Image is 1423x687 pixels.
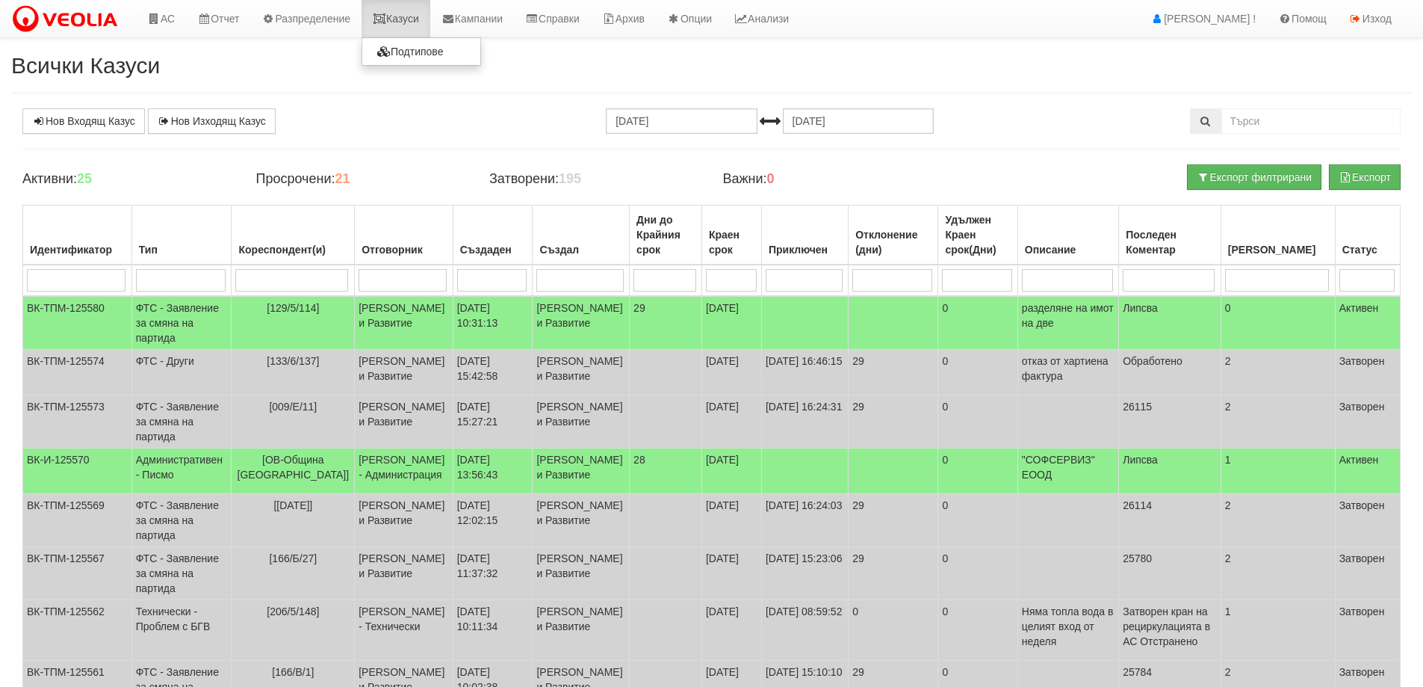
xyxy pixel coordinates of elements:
th: Създаден: No sort applied, activate to apply an ascending sort [453,206,533,265]
td: [DATE] 16:24:31 [761,395,848,449]
td: [PERSON_NAME] и Развитие [533,600,630,661]
td: ФТС - Заявление за смяна на партида [131,547,232,600]
td: [DATE] [701,600,761,661]
td: 0 [938,296,1017,350]
div: Идентификатор [27,239,128,260]
th: Удължен Краен срок(Дни): No sort applied, activate to apply an ascending sort [938,206,1017,265]
td: ВК-ТПМ-125573 [23,395,132,449]
td: [DATE] 15:42:58 [453,350,533,395]
a: Нов Входящ Казус [22,108,145,134]
td: Затворен [1335,494,1400,547]
span: [166/Б/27] [269,552,317,564]
td: [DATE] 11:37:32 [453,547,533,600]
td: ВК-И-125570 [23,449,132,494]
span: 26114 [1123,499,1152,511]
td: 29 [849,547,938,600]
span: 28 [633,454,645,466]
h4: Просрочени: [255,172,466,187]
div: Краен срок [706,224,757,260]
td: 29 [849,494,938,547]
th: Брой Файлове: No sort applied, activate to apply an ascending sort [1221,206,1335,265]
div: Удължен Краен срок(Дни) [942,209,1013,260]
div: Описание [1022,239,1114,260]
td: ФТС - Заявление за смяна на партида [131,395,232,449]
p: Няма топла вода в целият вход от неделя [1022,604,1114,649]
td: ВК-ТПМ-125569 [23,494,132,547]
td: [DATE] [701,350,761,395]
b: 25 [77,171,92,186]
td: [DATE] 10:31:13 [453,296,533,350]
th: Описание: No sort applied, activate to apply an ascending sort [1017,206,1118,265]
a: Нов Изходящ Казус [148,108,276,134]
td: 1 [1221,600,1335,661]
span: 25780 [1123,552,1152,564]
th: Последен Коментар: No sort applied, activate to apply an ascending sort [1119,206,1221,265]
span: [206/5/148] [267,606,319,617]
td: [PERSON_NAME] и Развитие [533,449,630,494]
span: Затворен кран на рециркулацията в АС Отстранено [1123,606,1210,647]
th: Приключен: No sort applied, activate to apply an ascending sort [761,206,848,265]
td: [PERSON_NAME] и Развитие [533,350,630,395]
td: ВК-ТПМ-125562 [23,600,132,661]
div: Статус [1339,239,1396,260]
span: Липсва [1123,454,1158,466]
td: [PERSON_NAME] и Развитие [355,296,453,350]
td: 0 [849,600,938,661]
p: разделяне на имот на две [1022,301,1114,330]
td: 2 [1221,395,1335,449]
th: Дни до Крайния срок: No sort applied, activate to apply an ascending sort [630,206,702,265]
a: Подтипове [362,42,480,61]
div: Създал [536,239,625,260]
h4: Важни: [722,172,933,187]
td: Затворен [1335,600,1400,661]
div: Отговорник [359,239,449,260]
div: Кореспондент(и) [235,239,350,260]
td: ВК-ТПМ-125567 [23,547,132,600]
td: Административен - Писмо [131,449,232,494]
h2: Всички Казуси [11,53,1412,78]
td: Активен [1335,449,1400,494]
td: ФТС - Заявление за смяна на партида [131,494,232,547]
span: [133/6/137] [267,355,319,367]
span: [ОВ-Община [GEOGRAPHIC_DATA]] [238,454,350,481]
button: Експорт филтрирани [1187,164,1321,190]
button: Експорт [1329,164,1401,190]
span: Липсва [1123,302,1158,314]
td: [DATE] 12:02:15 [453,494,533,547]
td: Технически - Проблем с БГВ [131,600,232,661]
td: [PERSON_NAME] - Технически [355,600,453,661]
th: Отговорник: No sort applied, activate to apply an ascending sort [355,206,453,265]
td: Активен [1335,296,1400,350]
input: Търсене по Идентификатор, Бл/Вх/Ап, Тип, Описание, Моб. Номер, Имейл, Файл, Коментар, [1221,108,1401,134]
td: 0 [938,350,1017,395]
td: 0 [1221,296,1335,350]
h4: Затворени: [489,172,700,187]
th: Тип: No sort applied, activate to apply an ascending sort [131,206,232,265]
td: [PERSON_NAME] и Развитие [533,547,630,600]
td: [DATE] [701,494,761,547]
span: [129/5/114] [267,302,319,314]
td: [PERSON_NAME] и Развитие [355,350,453,395]
td: [DATE] 10:11:34 [453,600,533,661]
th: Краен срок: No sort applied, activate to apply an ascending sort [701,206,761,265]
td: Затворен [1335,547,1400,600]
td: Затворен [1335,350,1400,395]
b: 195 [559,171,581,186]
td: 0 [938,494,1017,547]
td: 29 [849,395,938,449]
td: [PERSON_NAME] - Администрация [355,449,453,494]
span: Обработено [1123,355,1182,367]
span: [009/Е/11] [269,401,317,413]
h4: Активни: [22,172,233,187]
div: Последен Коментар [1123,224,1217,260]
span: 25784 [1123,666,1152,678]
img: VeoliaLogo.png [11,4,125,35]
td: [DATE] [701,296,761,350]
td: [DATE] 15:23:06 [761,547,848,600]
td: [DATE] [701,449,761,494]
p: "СОФСЕРВИЗ" ЕООД [1022,452,1114,482]
td: ФТС - Заявление за смяна на партида [131,296,232,350]
td: [PERSON_NAME] и Развитие [355,494,453,547]
td: 2 [1221,547,1335,600]
td: 0 [938,547,1017,600]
